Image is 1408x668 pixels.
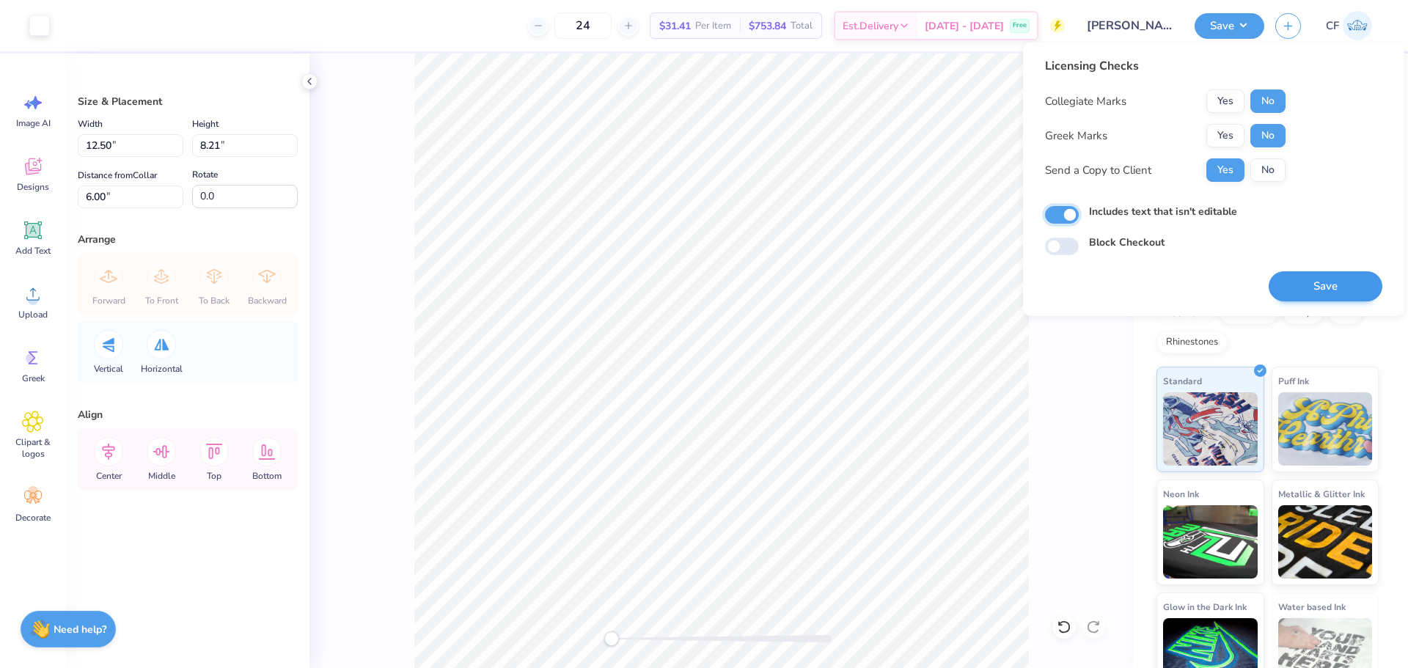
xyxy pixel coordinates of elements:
[15,512,51,524] span: Decorate
[1163,373,1202,389] span: Standard
[54,623,106,636] strong: Need help?
[1250,89,1286,113] button: No
[16,117,51,129] span: Image AI
[1206,158,1244,182] button: Yes
[843,18,898,34] span: Est. Delivery
[15,245,51,257] span: Add Text
[252,470,282,482] span: Bottom
[78,166,157,184] label: Distance from Collar
[1269,271,1382,301] button: Save
[1076,11,1184,40] input: Untitled Design
[1278,599,1346,614] span: Water based Ink
[96,470,122,482] span: Center
[1319,11,1379,40] a: CF
[695,18,731,34] span: Per Item
[1156,331,1228,353] div: Rhinestones
[78,232,298,247] div: Arrange
[192,166,218,183] label: Rotate
[17,181,49,193] span: Designs
[78,115,103,133] label: Width
[1163,486,1199,502] span: Neon Ink
[1278,486,1365,502] span: Metallic & Glitter Ink
[604,631,619,646] div: Accessibility label
[9,436,57,460] span: Clipart & logos
[1250,124,1286,147] button: No
[1278,392,1373,466] img: Puff Ink
[1045,162,1151,179] div: Send a Copy to Client
[1163,599,1247,614] span: Glow in the Dark Ink
[141,363,183,375] span: Horizontal
[1206,124,1244,147] button: Yes
[1206,89,1244,113] button: Yes
[925,18,1004,34] span: [DATE] - [DATE]
[1326,18,1339,34] span: CF
[18,309,48,320] span: Upload
[1089,204,1237,219] label: Includes text that isn't editable
[78,94,298,109] div: Size & Placement
[791,18,813,34] span: Total
[22,372,45,384] span: Greek
[94,363,123,375] span: Vertical
[78,407,298,422] div: Align
[554,12,612,39] input: – –
[1195,13,1264,39] button: Save
[1163,392,1258,466] img: Standard
[659,18,691,34] span: $31.41
[749,18,786,34] span: $753.84
[1278,505,1373,579] img: Metallic & Glitter Ink
[1045,93,1126,110] div: Collegiate Marks
[1089,235,1165,250] label: Block Checkout
[1250,158,1286,182] button: No
[1013,21,1027,31] span: Free
[1045,57,1286,75] div: Licensing Checks
[1278,373,1309,389] span: Puff Ink
[1163,505,1258,579] img: Neon Ink
[1045,128,1107,144] div: Greek Marks
[207,470,221,482] span: Top
[192,115,219,133] label: Height
[148,470,175,482] span: Middle
[1343,11,1372,40] img: Cholo Fernandez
